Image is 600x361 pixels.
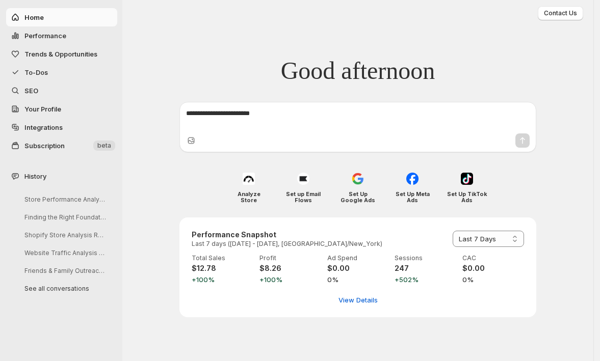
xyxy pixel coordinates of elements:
[6,136,117,155] button: Subscription
[462,274,524,285] span: 0%
[16,281,113,296] button: See all conversations
[243,173,255,185] img: Analyze Store icon
[327,274,389,285] span: 0%
[192,254,253,262] p: Total Sales
[16,191,113,207] button: Store Performance Analysis and Recommendations
[6,26,117,45] button: Performance
[24,105,61,113] span: Your Profile
[6,45,117,63] button: Trends & Opportunities
[462,263,524,273] h4: $0.00
[338,191,378,203] h4: Set Up Google Ads
[24,123,63,131] span: Integrations
[24,13,44,21] span: Home
[281,56,435,86] span: Good afternoon
[259,254,321,262] p: Profit
[395,274,456,285] span: +502%
[24,87,38,95] span: SEO
[192,274,253,285] span: +100%
[16,209,113,225] button: Finding the Right Foundation Match
[544,9,577,17] span: Contact Us
[192,263,253,273] h4: $12.78
[6,118,117,136] a: Integrations
[6,8,117,26] button: Home
[395,254,456,262] p: Sessions
[332,292,384,308] button: View detailed performance
[393,191,433,203] h4: Set Up Meta Ads
[6,81,117,100] a: SEO
[24,142,65,150] span: Subscription
[462,254,524,262] p: CAC
[297,173,309,185] img: Set up Email Flows icon
[192,240,382,248] p: Last 7 days ([DATE] - [DATE], [GEOGRAPHIC_DATA]/New_York)
[338,295,378,305] span: View Details
[16,227,113,243] button: Shopify Store Analysis Request
[327,263,389,273] h4: $0.00
[395,263,456,273] h4: 247
[327,254,389,262] p: Ad Spend
[24,50,97,58] span: Trends & Opportunities
[24,171,46,181] span: History
[192,230,382,240] h3: Performance Snapshot
[259,263,321,273] h4: $8.26
[16,245,113,261] button: Website Traffic Analysis Breakdown
[97,142,111,150] span: beta
[6,100,117,118] a: Your Profile
[6,63,117,81] button: To-Dos
[461,173,473,185] img: Set Up TikTok Ads icon
[229,191,269,203] h4: Analyze Store
[24,32,66,40] span: Performance
[16,263,113,279] button: Friends & Family Outreach Spreadsheet Creation
[24,68,48,76] span: To-Dos
[538,6,583,20] button: Contact Us
[406,173,419,185] img: Set Up Meta Ads icon
[352,173,364,185] img: Set Up Google Ads icon
[283,191,324,203] h4: Set up Email Flows
[259,274,321,285] span: +100%
[447,191,487,203] h4: Set Up TikTok Ads
[186,135,196,146] button: Upload image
